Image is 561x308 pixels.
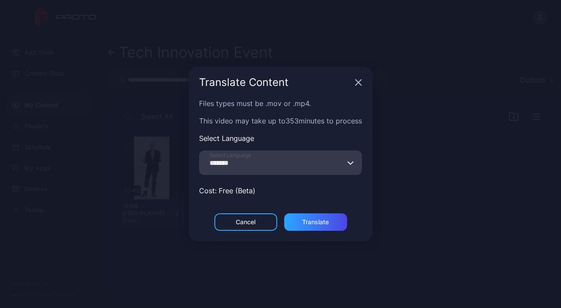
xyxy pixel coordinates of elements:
button: Translate [284,213,347,231]
input: Select Language [199,151,362,175]
div: Translate Content [199,77,351,88]
div: Translate [302,219,329,226]
button: Cancel [214,213,277,231]
button: Select Language [347,151,354,175]
div: Cancel [236,219,255,226]
p: Files types must be .mov or .mp4. [199,98,362,109]
p: Select Language [199,133,362,144]
span: Select Language [210,152,251,159]
p: Cost: Free (Beta) [199,185,362,196]
p: This video may take up to 353 minutes to process [199,116,362,126]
